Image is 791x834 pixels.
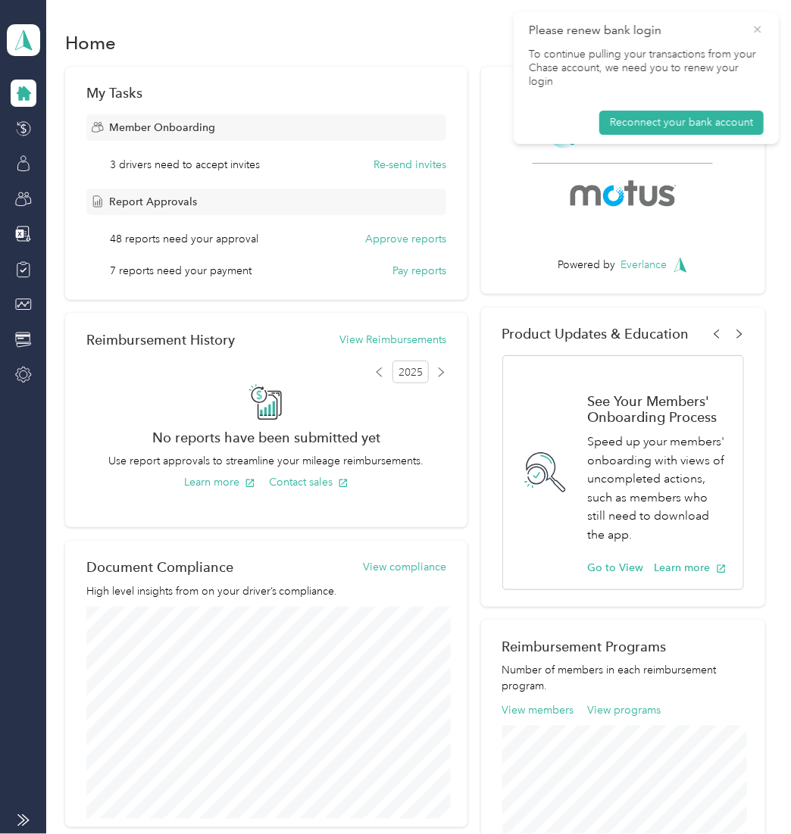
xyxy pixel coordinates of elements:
[86,453,447,469] p: Use report approvals to streamline your mileage reimbursements.
[502,662,744,694] p: Number of members in each reimbursement program.
[86,85,447,101] div: My Tasks
[655,560,727,576] button: Learn more
[621,257,668,273] span: Everlance
[110,263,252,279] span: 7 reports need your payment
[109,194,197,210] span: Report Approvals
[184,474,255,490] button: Learn more
[365,231,446,247] button: Approve reports
[339,332,446,348] button: View Reimbursements
[374,157,446,173] button: Re-send invites
[110,157,260,173] span: 3 drivers need to accept invites
[86,332,235,348] h2: Reimbursement History
[86,429,447,445] h2: No reports have been submitted yet
[110,231,258,247] span: 48 reports need your approval
[392,263,446,279] button: Pay reports
[588,560,644,576] button: Go to View
[529,21,741,40] p: Please renew bank login
[109,120,215,136] span: Member Onboarding
[269,474,349,490] button: Contact sales
[587,702,661,718] button: View programs
[86,559,233,575] h2: Document Compliance
[529,48,764,89] p: To continue pulling your transactions from your Chase account, we need you to renew your login
[502,639,744,654] h2: Reimbursement Programs
[502,702,574,718] button: View members
[502,88,744,236] img: Co-branding
[502,326,689,342] span: Product Updates & Education
[588,393,727,425] h1: See Your Members' Onboarding Process
[706,749,791,834] iframe: Everlance-gr Chat Button Frame
[363,559,446,575] button: View compliance
[86,583,447,599] p: High level insights from on your driver’s compliance.
[65,35,116,51] h1: Home
[558,257,616,273] span: Powered by
[588,433,727,544] p: Speed up your members' onboarding with views of uncompleted actions, such as members who still ne...
[599,111,764,135] button: Reconnect your bank account
[392,361,429,383] span: 2025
